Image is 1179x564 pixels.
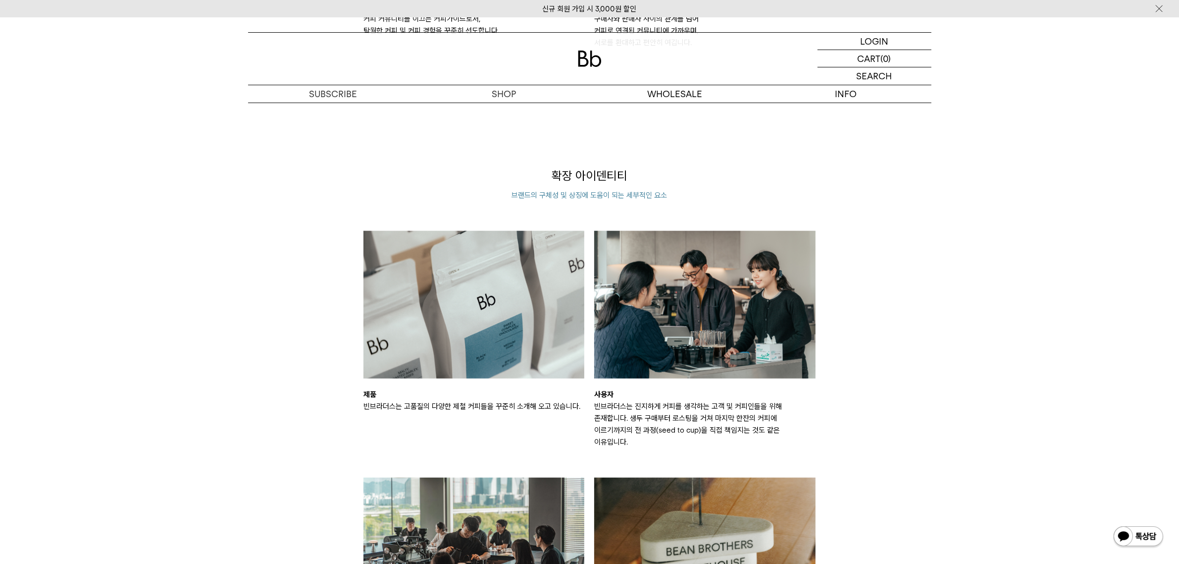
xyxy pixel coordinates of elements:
p: (0) [881,50,891,67]
a: SHOP [419,85,590,103]
p: 브랜드의 구체성 및 상징에 도움이 되는 세부적인 요소 [363,189,816,201]
p: INFO [761,85,931,103]
p: SEARCH [857,67,892,85]
p: 빈브라더스는 고품질의 다양한 제철 커피들을 꾸준히 소개해 오고 있습니다. [363,400,585,412]
p: LOGIN [860,33,888,50]
p: 제품 [363,389,585,400]
p: 확장 아이덴티티 [363,168,816,184]
a: 신규 회원 가입 시 3,000원 할인 [543,4,637,13]
p: 빈브라더스는 진지하게 커피를 생각하는 고객 및 커피인들을 위해 존재합니다. 생두 구매부터 로스팅을 거쳐 마지막 한잔의 커피에 이르기까지의 전 과정(seed to cup)을 직... [594,400,816,448]
p: CART [858,50,881,67]
p: 사용자 [594,389,816,400]
a: CART (0) [818,50,931,67]
a: SUBSCRIBE [248,85,419,103]
a: LOGIN [818,33,931,50]
p: WHOLESALE [590,85,761,103]
img: 로고 [578,51,602,67]
img: 카카오톡 채널 1:1 채팅 버튼 [1113,525,1164,549]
